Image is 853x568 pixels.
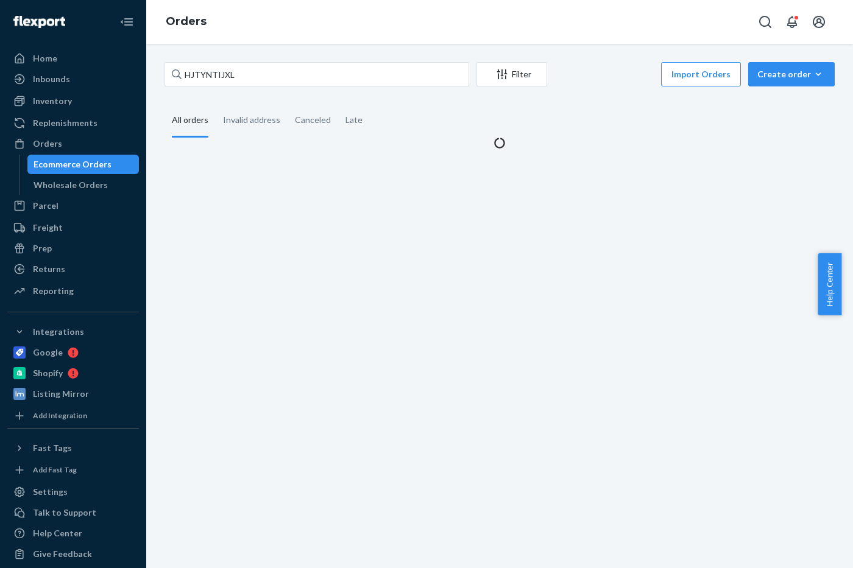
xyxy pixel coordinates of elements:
a: Ecommerce Orders [27,155,140,174]
a: Listing Mirror [7,384,139,404]
div: Fast Tags [33,442,72,454]
div: Prep [33,242,52,254]
div: Integrations [33,326,84,338]
button: Give Feedback [7,544,139,564]
div: Parcel [33,200,58,212]
a: Inventory [7,91,139,111]
div: Create order [757,68,826,80]
button: Integrations [7,322,139,342]
button: Open account menu [807,10,831,34]
div: Replenishments [33,117,97,129]
input: Search orders [165,62,469,86]
div: Filter [477,68,547,80]
a: Parcel [7,196,139,216]
a: Orders [7,134,139,153]
a: Help Center [7,524,139,543]
button: Close Navigation [115,10,139,34]
div: Reporting [33,285,74,297]
a: Add Integration [7,408,139,423]
div: Inventory [33,95,72,107]
a: Add Fast Tag [7,463,139,477]
div: Home [33,52,57,65]
button: Filter [476,62,547,86]
a: Settings [7,482,139,502]
button: Open notifications [780,10,804,34]
a: Reporting [7,281,139,301]
a: Talk to Support [7,503,139,522]
a: Google [7,343,139,362]
button: Fast Tags [7,438,139,458]
a: Prep [7,239,139,258]
div: Add Integration [33,410,87,421]
div: Inbounds [33,73,70,85]
a: Home [7,49,139,68]
div: Give Feedback [33,548,92,560]
a: Shopify [7,363,139,383]
a: Returns [7,259,139,279]
div: Listing Mirror [33,388,89,400]
div: Settings [33,486,68,498]
a: Wholesale Orders [27,175,140,195]
div: Wholesale Orders [34,179,108,191]
a: Freight [7,218,139,237]
div: Google [33,346,63,359]
ol: breadcrumbs [156,4,216,40]
a: Inbounds [7,69,139,89]
button: Help Center [818,253,841,315]
button: Create order [748,62,835,86]
div: Orders [33,138,62,150]
div: Late [345,104,363,136]
div: Returns [33,263,65,275]
div: Help Center [33,527,82,539]
button: Open Search Box [753,10,777,34]
div: Ecommerce Orders [34,158,111,170]
div: Invalid address [223,104,280,136]
div: Freight [33,222,63,234]
div: Add Fast Tag [33,465,77,475]
a: Replenishments [7,113,139,133]
button: Import Orders [661,62,741,86]
a: Orders [166,15,207,28]
div: All orders [172,104,208,138]
div: Canceled [295,104,331,136]
div: Shopify [33,367,63,379]
img: Flexport logo [13,16,65,28]
div: Talk to Support [33,507,96,519]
